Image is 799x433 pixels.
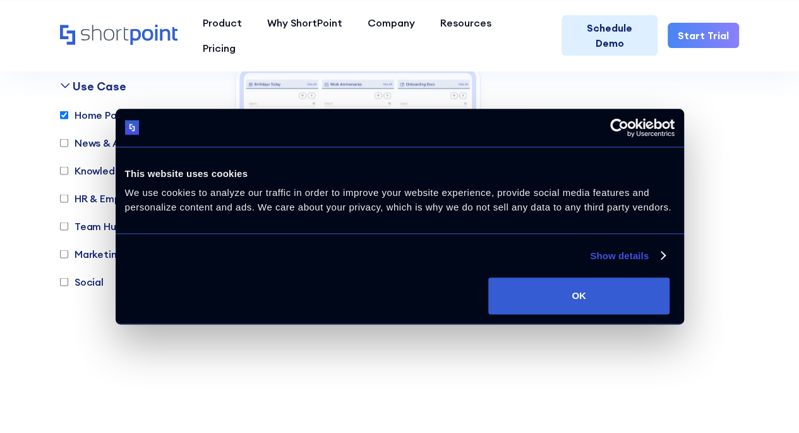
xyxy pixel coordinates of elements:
[562,15,658,56] a: Schedule Demo
[60,247,123,262] label: Marketing
[60,277,68,286] input: Social
[440,15,491,30] div: Resources
[60,166,68,174] input: Knowledge Base
[60,191,205,206] label: HR & Employees Resources
[60,138,68,147] input: News & Announcement
[244,73,472,243] img: Team Hub 3 – SharePoint Team Site Template: Centralize birthdays, onboarding docs, meetings, news...
[60,219,123,234] label: Team Hub
[203,15,242,30] div: Product
[190,10,255,35] a: Product
[190,35,248,61] a: Pricing
[60,250,68,258] input: Marketing
[125,121,140,135] img: logo
[428,10,504,35] a: Resources
[590,248,664,264] a: Show details
[255,10,355,35] a: Why ShortPoint
[60,135,186,150] label: News & Announcement
[125,187,671,212] span: We use cookies to analyze our traffic in order to improve your website experience, provide social...
[60,25,177,46] a: Home
[125,166,675,181] div: This website uses cookies
[736,372,799,433] iframe: Chat Widget
[60,163,153,178] label: Knowledge Base
[60,274,104,290] label: Social
[355,10,428,35] a: Company
[203,40,236,56] div: Pricing
[267,15,342,30] div: Why ShortPoint
[60,194,68,202] input: HR & Employees Resources
[73,78,126,95] div: Use Case
[60,222,68,230] input: Team Hub
[488,277,670,314] button: OK
[368,15,415,30] div: Company
[668,23,739,48] a: Start Trial
[60,107,134,123] label: Home Pages
[60,111,68,119] input: Home Pages
[564,118,675,137] a: Usercentrics Cookiebot - opens in a new window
